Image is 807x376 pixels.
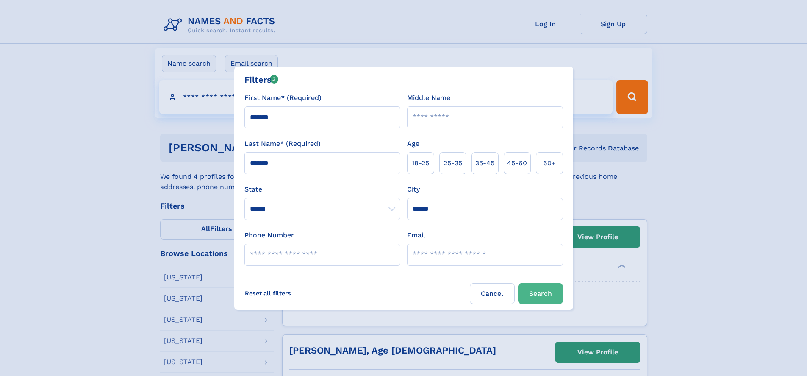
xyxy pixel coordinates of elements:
span: 60+ [543,158,556,168]
label: First Name* (Required) [244,93,322,103]
label: Email [407,230,425,240]
label: Last Name* (Required) [244,139,321,149]
div: Filters [244,73,279,86]
span: 35‑45 [475,158,494,168]
label: City [407,184,420,195]
span: 18‑25 [412,158,429,168]
label: State [244,184,400,195]
label: Age [407,139,419,149]
label: Phone Number [244,230,294,240]
button: Search [518,283,563,304]
label: Cancel [470,283,515,304]
label: Reset all filters [239,283,297,304]
span: 25‑35 [444,158,462,168]
span: 45‑60 [507,158,527,168]
label: Middle Name [407,93,450,103]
